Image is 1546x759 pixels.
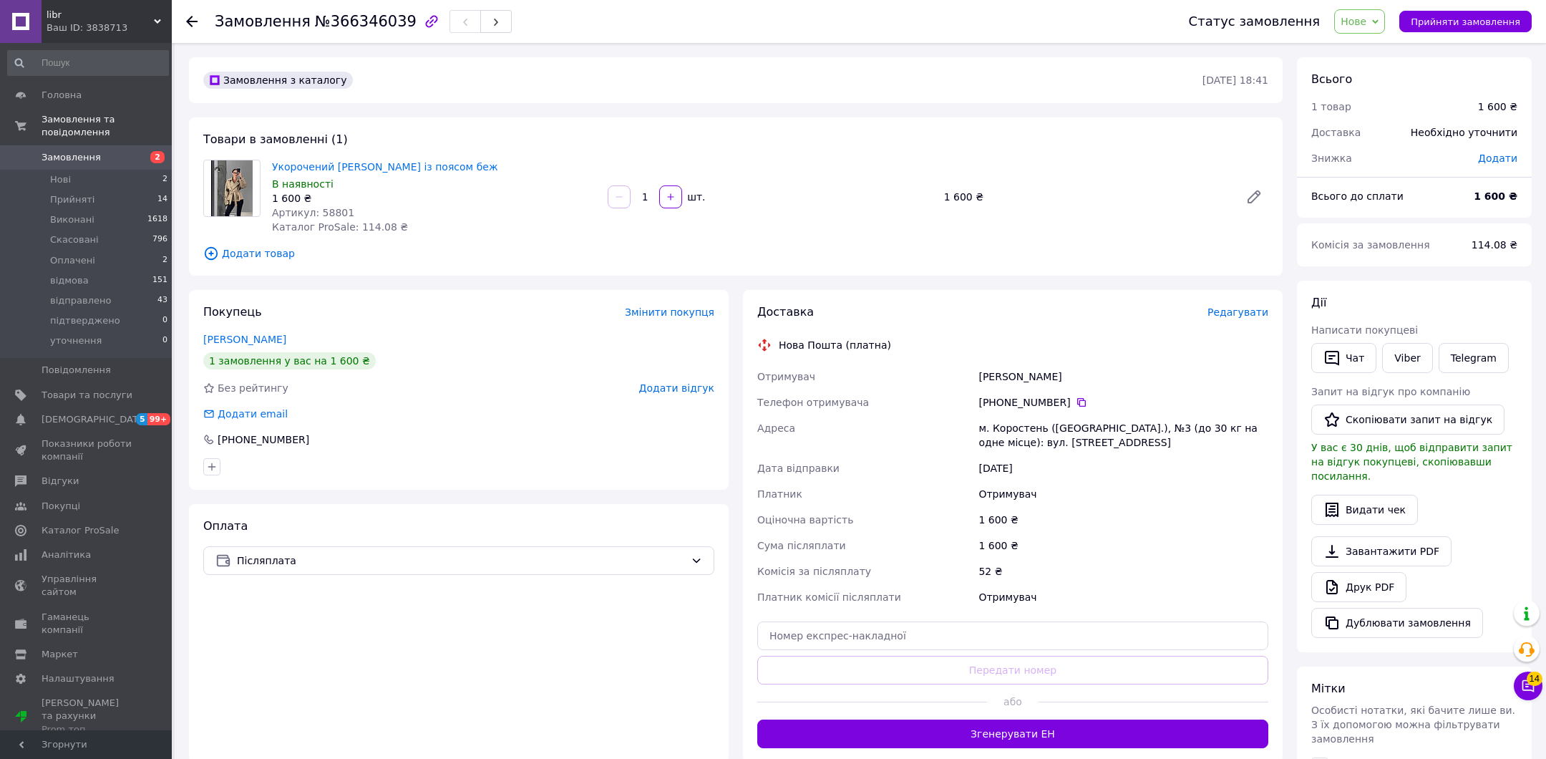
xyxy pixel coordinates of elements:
[42,573,132,599] span: Управління сайтом
[757,397,869,408] span: Телефон отримувача
[42,364,111,377] span: Повідомлення
[42,548,91,561] span: Аналітика
[1311,495,1418,525] button: Видати чек
[1189,14,1321,29] div: Статус замовлення
[186,14,198,29] div: Повернутися назад
[202,407,289,421] div: Додати email
[42,413,147,426] span: [DEMOGRAPHIC_DATA]
[1311,608,1483,638] button: Дублювати замовлення
[1311,153,1352,164] span: Знижка
[1402,117,1526,148] div: Необхідно уточнити
[1311,572,1406,602] a: Друк PDF
[757,422,795,434] span: Адреса
[42,611,132,637] span: Гаманець компанії
[978,395,1268,410] div: [PHONE_NUMBER]
[1472,239,1517,251] span: 114.08 ₴
[42,723,132,736] div: Prom топ
[1474,190,1517,202] b: 1 600 ₴
[757,566,871,577] span: Комісія за післяплату
[757,591,901,603] span: Платник комісії післяплати
[1527,672,1542,686] span: 14
[1311,536,1452,566] a: Завантажити PDF
[1311,296,1326,309] span: Дії
[136,413,147,425] span: 5
[42,672,115,685] span: Налаштування
[147,413,171,425] span: 99+
[976,455,1271,481] div: [DATE]
[42,648,78,661] span: Маркет
[272,221,408,233] span: Каталог ProSale: 114.08 ₴
[976,584,1271,610] div: Отримувач
[237,553,685,569] span: Післяплата
[757,622,1268,650] input: Номер експрес-накладної
[272,178,334,190] span: В наявності
[1311,682,1346,695] span: Мітки
[272,161,498,173] a: Укорочений [PERSON_NAME] із поясом беж
[1439,343,1509,373] a: Telegram
[625,306,714,318] span: Змінити покупця
[976,364,1271,390] div: [PERSON_NAME]
[47,9,154,21] span: libr
[1207,306,1268,318] span: Редагувати
[50,193,94,206] span: Прийняті
[42,113,172,139] span: Замовлення та повідомлення
[42,89,82,102] span: Головна
[757,305,814,319] span: Доставка
[1478,153,1517,164] span: Додати
[1311,190,1404,202] span: Всього до сплати
[272,191,596,206] div: 1 600 ₴
[1399,11,1532,32] button: Прийняти замовлення
[216,407,289,421] div: Додати email
[203,305,262,319] span: Покупець
[203,334,286,345] a: [PERSON_NAME]
[50,233,99,246] span: Скасовані
[1311,405,1504,435] button: Скопіювати запит на відгук
[50,173,71,186] span: Нові
[757,720,1268,748] button: Згенерувати ЕН
[42,475,79,488] span: Відгуки
[775,338,895,352] div: Нова Пошта (платна)
[162,314,167,327] span: 0
[50,274,89,287] span: відмова
[42,697,132,736] span: [PERSON_NAME] та рахунки
[1311,442,1512,482] span: У вас є 30 днів, щоб відправити запит на відгук покупцеві, скопіювавши посилання.
[42,437,132,463] span: Показники роботи компанії
[976,481,1271,507] div: Отримувач
[42,500,80,513] span: Покупці
[42,524,119,537] span: Каталог ProSale
[47,21,172,34] div: Ваш ID: 3838713
[757,463,840,474] span: Дата відправки
[1202,74,1268,86] time: [DATE] 18:41
[1311,239,1430,251] span: Комісія за замовлення
[976,559,1271,584] div: 52 ₴
[152,233,167,246] span: 796
[1411,16,1520,27] span: Прийняти замовлення
[757,371,815,382] span: Отримувач
[50,314,120,327] span: підтверджено
[1311,127,1361,138] span: Доставка
[215,13,311,30] span: Замовлення
[203,246,1268,261] span: Додати товар
[1311,386,1470,397] span: Запит на відгук про компанію
[157,294,167,307] span: 43
[1311,101,1351,112] span: 1 товар
[315,13,417,30] span: №366346039
[987,695,1038,709] span: або
[976,507,1271,533] div: 1 600 ₴
[1514,672,1542,700] button: Чат з покупцем14
[162,334,167,347] span: 0
[1311,705,1515,745] span: Особисті нотатки, які бачите лише ви. З їх допомогою можна фільтрувати замовлення
[976,415,1271,455] div: м. Коростень ([GEOGRAPHIC_DATA].), №3 (до 30 кг на одне місце): вул. [STREET_ADDRESS]
[203,132,348,146] span: Товари в замовленні (1)
[211,160,253,216] img: Укорочений Тренч оверсайз із поясом беж
[147,213,167,226] span: 1618
[757,514,853,526] span: Оціночна вартість
[639,382,714,394] span: Додати відгук
[938,187,1234,207] div: 1 600 ₴
[42,151,101,164] span: Замовлення
[203,72,353,89] div: Замовлення з каталогу
[203,519,248,533] span: Оплата
[1311,324,1418,336] span: Написати покупцеві
[1311,72,1352,86] span: Всього
[1311,343,1376,373] button: Чат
